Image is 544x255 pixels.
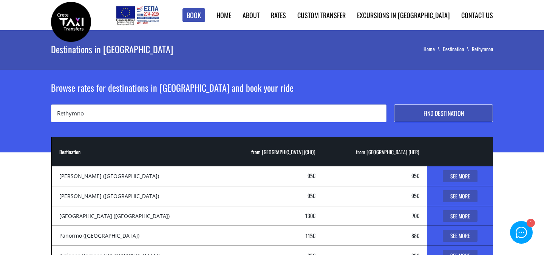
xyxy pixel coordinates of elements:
a: 95€ [308,172,315,180]
span: € [417,192,419,200]
span: € [313,232,315,240]
span: € [313,192,315,200]
th: from [GEOGRAPHIC_DATA] (CHQ) [218,137,323,166]
span: € [417,172,419,180]
span: € [417,212,419,220]
a: 115€ [306,232,315,240]
span: € [417,232,419,240]
bdi: 95 [411,172,419,180]
input: Type destination name [51,104,386,122]
a: 88€ [411,232,419,240]
th: from [GEOGRAPHIC_DATA] (HER) [323,137,427,166]
a: 70€ [412,212,419,220]
bdi: 88 [411,232,419,240]
a: Custom Transfer [297,10,346,20]
h1: Destinations in [GEOGRAPHIC_DATA] [51,30,332,68]
a: About [243,10,260,20]
bdi: 95 [308,172,315,180]
td: [GEOGRAPHIC_DATA] ([GEOGRAPHIC_DATA]) [51,206,218,226]
img: e-bannersEUERDF180X90.jpg [115,4,160,26]
a: Home [216,10,231,20]
a: Excursions in [GEOGRAPHIC_DATA] [357,10,450,20]
img: Crete Taxi Transfers | Taxi transfers to Rethymnon | Crete Taxi Transfers [51,2,91,42]
td: Panormo ([GEOGRAPHIC_DATA]) [51,226,218,246]
th: Destination [51,137,218,166]
span: € [313,172,315,180]
li: Rethymnon [472,45,493,53]
a: Crete Taxi Transfers | Taxi transfers to Rethymnon | Crete Taxi Transfers [51,17,91,25]
a: See More [443,170,478,182]
td: [PERSON_NAME] ([GEOGRAPHIC_DATA]) [51,166,218,186]
a: 95€ [308,192,315,200]
a: See More [443,210,478,222]
a: 95€ [411,192,419,200]
a: Contact us [461,10,493,20]
a: 95€ [411,172,419,180]
bdi: 130 [305,212,315,220]
bdi: 95 [308,192,315,200]
a: See More [443,190,478,202]
td: [PERSON_NAME] ([GEOGRAPHIC_DATA]) [51,186,218,206]
a: 130€ [305,212,315,220]
a: Home [423,45,443,53]
h2: Browse rates for destinations in [GEOGRAPHIC_DATA] and book your ride [51,81,493,104]
a: Rates [271,10,286,20]
button: Find destination [394,104,493,122]
a: See More [443,230,478,242]
bdi: 115 [306,232,315,240]
bdi: 70 [412,212,419,220]
span: € [313,212,315,220]
bdi: 95 [411,192,419,200]
a: Book [182,8,205,22]
a: Destination [443,45,472,53]
div: 1 [526,220,534,227]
